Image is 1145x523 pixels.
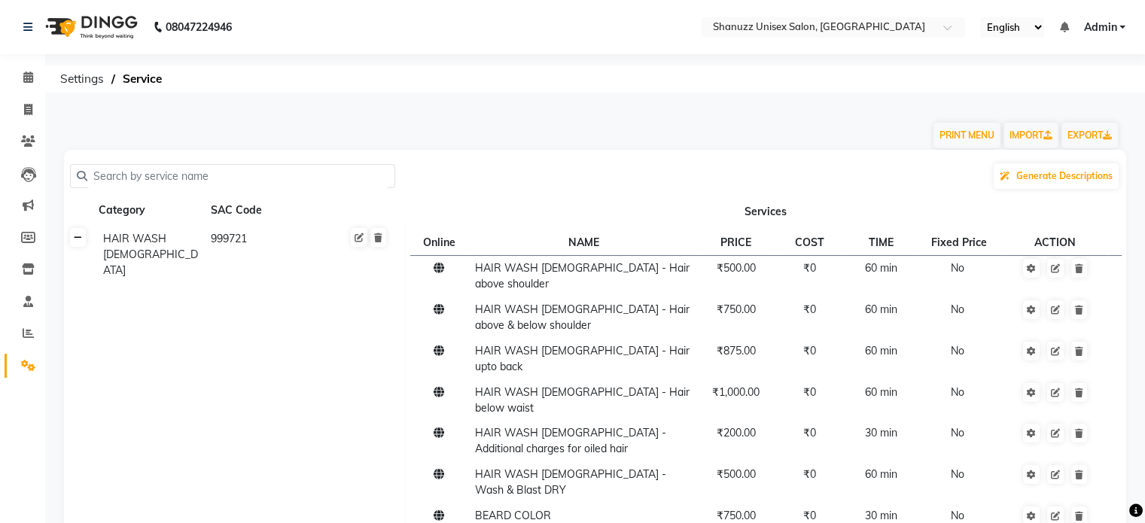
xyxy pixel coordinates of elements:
[1061,123,1118,148] a: EXPORT
[865,426,897,439] span: 30 min
[410,230,470,255] th: Online
[803,385,816,399] span: ₹0
[87,165,388,188] input: Search by service name
[865,261,897,275] span: 60 min
[717,344,756,357] span: ₹875.00
[475,303,690,332] span: HAIR WASH [DEMOGRAPHIC_DATA] - Hair above & below shoulder
[209,201,315,220] div: SAC Code
[950,426,964,439] span: No
[1003,123,1058,148] a: IMPORT
[918,230,1001,255] th: Fixed Price
[475,385,690,415] span: HAIR WASH [DEMOGRAPHIC_DATA] - Hair below waist
[475,261,690,290] span: HAIR WASH [DEMOGRAPHIC_DATA] - Hair above shoulder
[775,230,843,255] th: COST
[475,467,666,497] span: HAIR WASH [DEMOGRAPHIC_DATA] - Wash & Blast DRY
[865,303,897,316] span: 60 min
[950,261,964,275] span: No
[865,344,897,357] span: 60 min
[470,230,696,255] th: NAME
[803,467,816,481] span: ₹0
[712,385,760,399] span: ₹1,000.00
[405,196,1126,225] th: Services
[115,65,169,93] span: Service
[803,344,816,357] span: ₹0
[803,261,816,275] span: ₹0
[950,509,964,522] span: No
[950,303,964,316] span: No
[865,467,897,481] span: 60 min
[717,426,756,439] span: ₹200.00
[696,230,775,255] th: PRICE
[994,163,1119,189] button: Generate Descriptions
[475,426,666,455] span: HAIR WASH [DEMOGRAPHIC_DATA] - Additional charges for oiled hair
[1083,20,1116,35] span: Admin
[950,467,964,481] span: No
[865,509,897,522] span: 30 min
[53,65,111,93] span: Settings
[803,509,816,522] span: ₹0
[1016,170,1113,181] span: Generate Descriptions
[166,6,232,48] b: 08047224946
[803,303,816,316] span: ₹0
[950,385,964,399] span: No
[475,344,690,373] span: HAIR WASH [DEMOGRAPHIC_DATA] - Hair upto back
[865,385,897,399] span: 60 min
[97,201,203,220] div: Category
[38,6,142,48] img: logo
[1001,230,1107,255] th: ACTION
[717,303,756,316] span: ₹750.00
[717,509,756,522] span: ₹750.00
[843,230,918,255] th: TIME
[97,230,203,280] div: HAIR WASH [DEMOGRAPHIC_DATA]
[950,344,964,357] span: No
[717,261,756,275] span: ₹500.00
[209,230,315,280] div: 999721
[933,123,1000,148] button: PRINT MENU
[803,426,816,439] span: ₹0
[717,467,756,481] span: ₹500.00
[475,509,551,522] span: BEARD COLOR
